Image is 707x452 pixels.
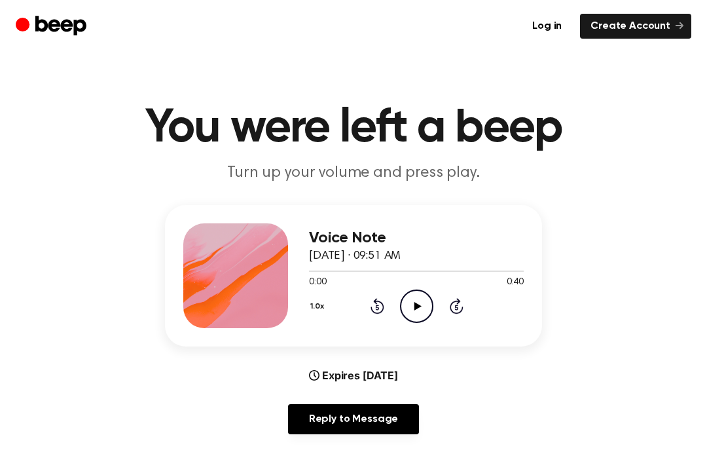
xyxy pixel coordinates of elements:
a: Log in [522,14,572,39]
span: [DATE] · 09:51 AM [309,250,401,262]
p: Turn up your volume and press play. [102,162,605,184]
div: Expires [DATE] [309,367,398,383]
span: 0:00 [309,276,326,290]
span: 0:40 [507,276,524,290]
a: Create Account [580,14,691,39]
button: 1.0x [309,295,329,318]
a: Reply to Message [288,404,419,434]
a: Beep [16,14,90,39]
h1: You were left a beep [18,105,689,152]
h3: Voice Note [309,229,524,247]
